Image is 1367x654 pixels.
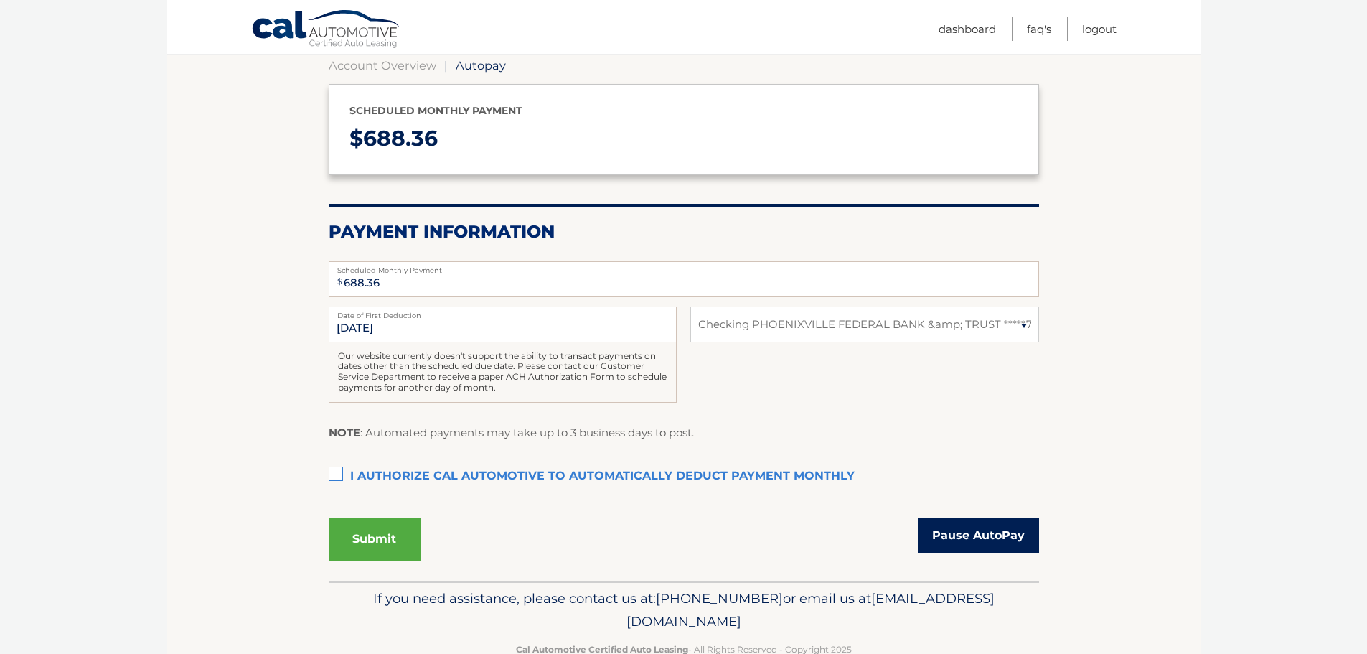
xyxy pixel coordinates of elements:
[918,518,1039,553] a: Pause AutoPay
[329,221,1039,243] h2: Payment Information
[329,307,677,318] label: Date of First Deduction
[329,518,421,561] button: Submit
[626,590,995,630] span: [EMAIL_ADDRESS][DOMAIN_NAME]
[329,307,677,342] input: Payment Date
[329,342,677,403] div: Our website currently doesn't support the ability to transact payments on dates other than the sc...
[329,58,436,73] a: Account Overview
[329,261,1039,273] label: Scheduled Monthly Payment
[1027,17,1051,41] a: FAQ's
[338,587,1030,633] p: If you need assistance, please contact us at: or email us at
[656,590,783,607] span: [PHONE_NUMBER]
[333,266,347,298] span: $
[1082,17,1117,41] a: Logout
[329,261,1039,297] input: Payment Amount
[329,424,694,442] p: : Automated payments may take up to 3 business days to post.
[329,462,1039,491] label: I authorize cal automotive to automatically deduct payment monthly
[456,58,506,73] span: Autopay
[349,120,1018,158] p: $
[251,9,402,51] a: Cal Automotive
[349,102,1018,120] p: Scheduled monthly payment
[444,58,448,73] span: |
[329,426,360,439] strong: NOTE
[363,125,438,151] span: 688.36
[939,17,996,41] a: Dashboard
